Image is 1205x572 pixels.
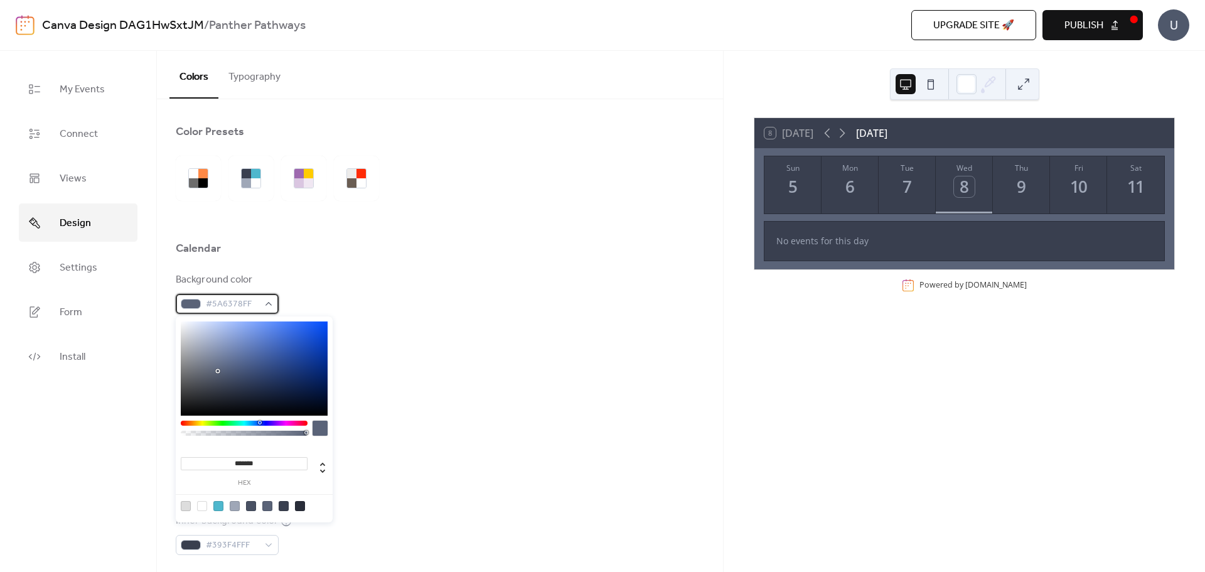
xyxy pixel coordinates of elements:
[965,279,1027,290] a: [DOMAIN_NAME]
[60,124,98,144] span: Connect
[176,241,221,256] div: Calendar
[60,347,85,367] span: Install
[940,163,989,173] div: Wed
[19,293,137,331] a: Form
[1054,163,1103,173] div: Fri
[176,273,276,288] div: Background color
[919,279,1027,290] div: Powered by
[209,14,306,38] b: Panther Pathways
[768,163,818,173] div: Sun
[206,538,259,553] span: #393F4FFF
[1158,9,1189,41] div: U
[60,258,97,278] span: Settings
[936,156,993,213] button: Wed8
[997,163,1046,173] div: Thu
[204,14,209,38] b: /
[218,51,291,97] button: Typography
[1107,156,1164,213] button: Sat11
[897,176,918,197] div: 7
[1125,176,1146,197] div: 11
[764,156,822,213] button: Sun5
[176,514,278,529] div: Inner background color
[60,213,91,233] span: Design
[856,126,887,141] div: [DATE]
[882,163,932,173] div: Tue
[262,501,272,511] div: rgb(90, 99, 120)
[783,176,803,197] div: 5
[1050,156,1107,213] button: Fri10
[197,501,207,511] div: rgb(255, 255, 255)
[1068,176,1089,197] div: 10
[840,176,860,197] div: 6
[181,480,308,487] label: hex
[42,14,204,38] a: Canva Design DAG1HwSxtJM
[60,80,105,99] span: My Events
[19,337,137,375] a: Install
[1042,10,1143,40] button: Publish
[822,156,879,213] button: Mon6
[825,163,875,173] div: Mon
[230,501,240,511] div: rgb(159, 167, 183)
[911,10,1036,40] button: Upgrade site 🚀
[19,114,137,153] a: Connect
[19,248,137,286] a: Settings
[206,297,259,312] span: #5A6378FF
[766,226,1163,256] div: No events for this day
[213,501,223,511] div: rgb(78, 183, 205)
[176,124,244,139] div: Color Presets
[879,156,936,213] button: Tue7
[60,169,87,188] span: Views
[1064,18,1103,33] span: Publish
[1011,176,1032,197] div: 9
[16,15,35,35] img: logo
[19,159,137,197] a: Views
[19,70,137,108] a: My Events
[169,51,218,99] button: Colors
[60,303,82,322] span: Form
[1111,163,1160,173] div: Sat
[295,501,305,511] div: rgb(41, 45, 57)
[993,156,1050,213] button: Thu9
[19,203,137,242] a: Design
[933,18,1014,33] span: Upgrade site 🚀
[246,501,256,511] div: rgb(73, 81, 99)
[181,501,191,511] div: rgb(221, 221, 221)
[954,176,975,197] div: 8
[279,501,289,511] div: rgb(57, 63, 79)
